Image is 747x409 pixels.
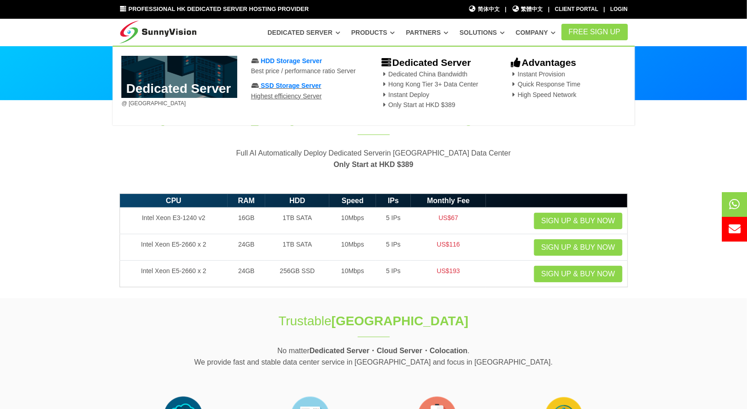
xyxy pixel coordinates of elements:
li: | [604,5,605,14]
a: Solutions [459,24,505,41]
td: 10Mbps [329,234,376,261]
h1: Trustable [221,312,526,330]
a: 简体中文 [469,5,500,14]
td: 1TB SATA [265,208,329,234]
td: Intel Xeon E3-1240 v2 [120,208,228,234]
b: Advantages [510,57,576,68]
td: Intel Xeon E5-2660 x 2 [120,234,228,261]
td: 1TB SATA [265,234,329,261]
span: Dedicated China Bandwidth Hong Kong Tier 3+ Data Center Instant Deploy Only Start at HKD $389 [380,70,478,108]
a: Company [516,24,556,41]
a: SSD Storage ServerHighest efficiency Server [251,82,322,99]
td: US$193 [411,261,486,287]
b: Dedicated Server [380,57,471,68]
strong: Only Start at HKD $389 [333,161,413,168]
a: 繁體中文 [512,5,543,14]
a: Client Portal [555,6,599,12]
span: Dedicated Server [294,112,399,126]
li: | [505,5,506,14]
span: HDD Storage Server [261,57,322,65]
a: HDD Storage ServerBest price / performance ratio Server [251,57,356,75]
span: Professional HK Dedicated Server Hosting Provider [128,5,309,12]
td: 24GB [228,261,266,287]
td: 5 IPs [376,261,411,287]
td: 5 IPs [376,234,411,261]
strong: [GEOGRAPHIC_DATA] [332,314,469,328]
td: 5 IPs [376,208,411,234]
td: US$67 [411,208,486,234]
span: Instant Provision Quick Response Time High Speed Network [510,70,580,98]
td: 10Mbps [329,261,376,287]
td: Intel Xeon E5-2660 x 2 [120,261,228,287]
th: Speed [329,194,376,208]
th: IPs [376,194,411,208]
a: Partners [406,24,449,41]
p: Full AI Automatically Deploy Dedicated Serverin [GEOGRAPHIC_DATA] Data Center [120,147,628,171]
td: 10Mbps [329,208,376,234]
strong: Dedicated Server・Cloud Server・Colocation [310,347,468,355]
a: Dedicated Server [267,24,340,41]
td: 256GB SSD [265,261,329,287]
span: SSD Storage Server [261,82,321,89]
td: US$116 [411,234,486,261]
a: Sign up & Buy Now [534,213,622,229]
a: FREE Sign Up [562,24,628,40]
li: | [548,5,550,14]
span: @ [GEOGRAPHIC_DATA] [121,100,185,107]
div: Dedicated Server [113,46,635,126]
th: CPU [120,194,228,208]
a: Sign up & Buy Now [534,266,622,282]
th: Monthly Fee [411,194,486,208]
th: HDD [265,194,329,208]
a: Sign up & Buy Now [534,239,622,256]
td: 16GB [228,208,266,234]
a: Login [611,6,628,12]
a: Products [351,24,395,41]
th: RAM [228,194,266,208]
td: 24GB [228,234,266,261]
p: No matter . We provide fast and stable data center service in [GEOGRAPHIC_DATA] and focus in [GEO... [120,345,628,368]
